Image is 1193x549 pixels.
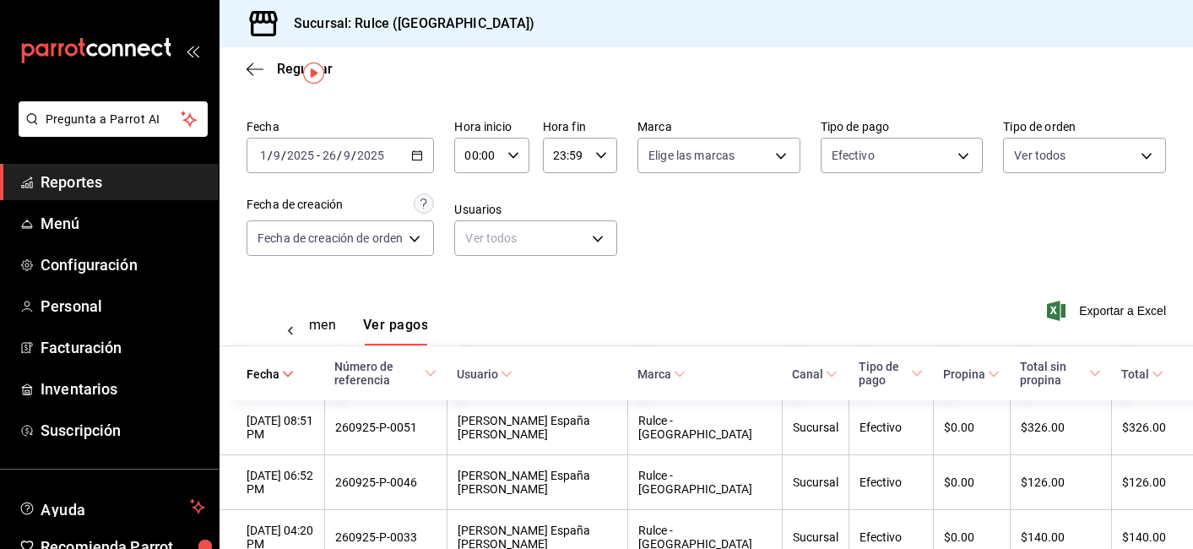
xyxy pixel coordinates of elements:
div: Ver todos [454,220,617,256]
div: Sucursal [793,530,838,544]
span: Usuario [457,367,512,381]
span: Ver todos [1014,147,1066,164]
span: Configuración [41,253,205,276]
div: navigation tabs [258,317,377,345]
div: [PERSON_NAME] España [PERSON_NAME] [458,414,617,441]
span: Pregunta a Parrot AI [46,111,182,128]
span: / [351,149,356,162]
div: [PERSON_NAME] España [PERSON_NAME] [458,469,617,496]
div: $0.00 [944,421,1000,434]
button: Exportar a Excel [1050,301,1166,321]
button: Pregunta a Parrot AI [19,101,208,137]
label: Marca [637,121,800,133]
div: Sucursal [793,421,838,434]
span: Fecha [247,367,294,381]
span: Marca [637,367,686,381]
span: Inventarios [41,378,205,400]
span: - [317,149,320,162]
span: Menú [41,212,205,235]
div: Rulce - [GEOGRAPHIC_DATA] [638,414,772,441]
div: $0.00 [944,476,1000,489]
div: 260925-P-0051 [335,421,437,434]
span: Tipo de pago [859,360,923,387]
input: -- [273,149,281,162]
span: Regresar [277,61,333,77]
div: $326.00 [1122,421,1166,434]
input: -- [322,149,337,162]
input: -- [259,149,268,162]
span: Efectivo [832,147,875,164]
input: ---- [356,149,385,162]
button: open_drawer_menu [186,44,199,57]
span: / [337,149,342,162]
div: Efectivo [860,476,923,489]
div: Efectivo [860,530,923,544]
div: 260925-P-0046 [335,476,437,489]
span: Reportes [41,171,205,193]
label: Tipo de orden [1003,121,1166,133]
label: Usuarios [454,204,617,215]
span: Propina [943,367,1000,381]
label: Hora inicio [454,121,529,133]
div: $326.00 [1021,421,1101,434]
span: / [268,149,273,162]
label: Fecha [247,121,434,133]
span: Total [1121,367,1163,381]
span: Elige las marcas [648,147,735,164]
button: Ver pagos [363,317,428,345]
span: Suscripción [41,419,205,442]
div: $126.00 [1122,476,1166,489]
span: Fecha de creación de orden [258,230,403,247]
div: Sucursal [793,476,838,489]
img: Tooltip marker [303,63,324,84]
label: Tipo de pago [821,121,984,133]
button: Regresar [247,61,333,77]
div: [DATE] 06:52 PM [247,469,314,496]
span: Total sin propina [1020,360,1101,387]
div: $140.00 [1122,530,1166,544]
div: $140.00 [1021,530,1101,544]
h3: Sucursal: Rulce ([GEOGRAPHIC_DATA]) [280,14,535,34]
div: [DATE] 08:51 PM [247,414,314,441]
div: Efectivo [860,421,923,434]
div: Rulce - [GEOGRAPHIC_DATA] [638,469,772,496]
input: ---- [286,149,315,162]
div: $126.00 [1021,476,1101,489]
label: Hora fin [543,121,617,133]
a: Pregunta a Parrot AI [12,122,208,140]
div: Fecha de creación [247,196,343,214]
span: Personal [41,295,205,318]
span: Número de referencia [334,360,437,387]
span: Ayuda [41,497,183,517]
div: 260925-P-0033 [335,530,437,544]
input: -- [343,149,351,162]
span: Canal [792,367,838,381]
span: Facturación [41,336,205,359]
span: / [281,149,286,162]
div: $0.00 [944,530,1000,544]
